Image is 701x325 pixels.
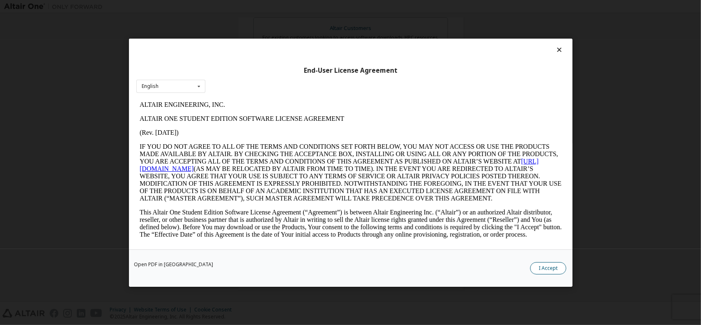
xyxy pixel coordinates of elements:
[3,111,425,141] p: This Altair One Student Edition Software License Agreement (“Agreement”) is between Altair Engine...
[3,45,425,104] p: IF YOU DO NOT AGREE TO ALL OF THE TERMS AND CONDITIONS SET FORTH BELOW, YOU MAY NOT ACCESS OR USE...
[3,31,425,39] p: (Rev. [DATE])
[3,17,425,25] p: ALTAIR ONE STUDENT EDITION SOFTWARE LICENSE AGREEMENT
[3,3,425,11] p: ALTAIR ENGINEERING, INC.
[142,84,159,89] div: English
[3,60,402,74] a: [URL][DOMAIN_NAME]
[134,262,213,267] a: Open PDF in [GEOGRAPHIC_DATA]
[136,66,565,74] div: End-User License Agreement
[530,262,566,274] button: I Accept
